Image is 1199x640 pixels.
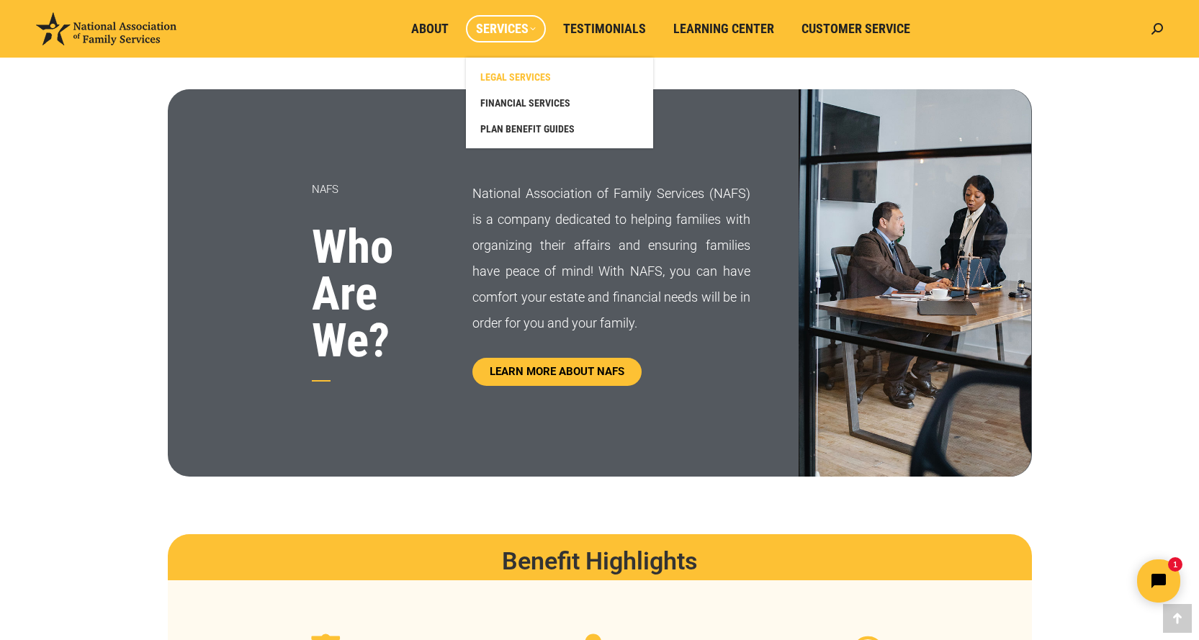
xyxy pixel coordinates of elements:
[799,89,1031,477] img: Family Trust Services
[36,12,176,45] img: National Association of Family Services
[476,21,536,37] span: Services
[312,176,437,202] p: NAFS
[473,64,646,90] a: LEGAL SERVICES
[553,15,656,42] a: Testimonials
[473,90,646,116] a: FINANCIAL SERVICES
[473,116,646,142] a: PLAN BENEFIT GUIDES
[791,15,920,42] a: Customer Service
[312,224,437,364] h3: Who Are We?
[490,366,624,377] span: LEARN MORE ABOUT NAFS
[663,15,784,42] a: Learning Center
[197,549,1003,573] h2: Benefit Highlights
[801,21,910,37] span: Customer Service
[480,122,575,135] span: PLAN BENEFIT GUIDES
[411,21,449,37] span: About
[480,96,570,109] span: FINANCIAL SERVICES
[401,15,459,42] a: About
[563,21,646,37] span: Testimonials
[945,547,1193,615] iframe: Tidio Chat
[472,358,642,386] a: LEARN MORE ABOUT NAFS
[472,181,750,336] p: National Association of Family Services (NAFS) is a company dedicated to helping families with or...
[673,21,774,37] span: Learning Center
[480,71,551,84] span: LEGAL SERVICES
